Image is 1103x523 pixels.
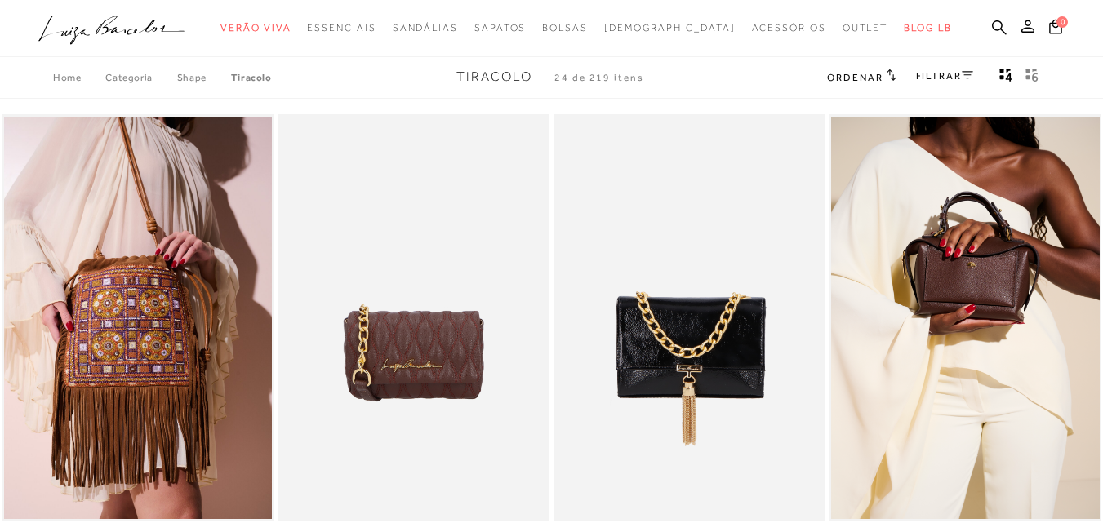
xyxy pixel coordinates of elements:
[1021,67,1043,88] button: gridText6Desc
[231,72,272,83] a: Tiracolo
[220,22,291,33] span: Verão Viva
[53,72,105,83] a: Home
[220,13,291,43] a: categoryNavScreenReaderText
[604,13,736,43] a: noSubCategoriesText
[904,13,951,43] a: BLOG LB
[4,117,273,519] a: BOLSA PEQUENA EM CAMURÇA CARAMELO COM BORDADO E FRANJAS BOLSA PEQUENA EM CAMURÇA CARAMELO COM BOR...
[827,72,883,83] span: Ordenar
[4,117,273,519] img: BOLSA PEQUENA EM CAMURÇA CARAMELO COM BORDADO E FRANJAS
[1044,18,1067,40] button: 0
[994,67,1017,88] button: Mostrar 4 produtos por linha
[307,22,376,33] span: Essenciais
[474,13,526,43] a: categoryNavScreenReaderText
[752,13,826,43] a: categoryNavScreenReaderText
[1056,16,1068,28] span: 0
[542,22,588,33] span: Bolsas
[456,69,532,84] span: Tiracolo
[307,13,376,43] a: categoryNavScreenReaderText
[904,22,951,33] span: BLOG LB
[177,72,231,83] a: Shape
[843,22,888,33] span: Outlet
[752,22,826,33] span: Acessórios
[831,117,1100,519] img: BOLSA PEQUENA EM COURO CAFÉ COM BOLSO FRONTAL E ALÇA DUPLA
[554,72,644,83] span: 24 de 219 itens
[279,117,548,519] a: BOLSA PEQUENA EM COURO CAFÉ COM CORRENTE DOURADA BOLSA PEQUENA EM COURO CAFÉ COM CORRENTE DOURADA
[604,22,736,33] span: [DEMOGRAPHIC_DATA]
[393,13,458,43] a: categoryNavScreenReaderText
[831,117,1100,519] a: BOLSA PEQUENA EM COURO CAFÉ COM BOLSO FRONTAL E ALÇA DUPLA BOLSA PEQUENA EM COURO CAFÉ COM BOLSO ...
[555,117,824,519] a: BOLSA PEQUENA EM VERNIZ PRETO COM CORRENTE E PINGENTE DE FRANJA DOURADA BOLSA PEQUENA EM VERNIZ P...
[105,72,176,83] a: Categoria
[474,22,526,33] span: Sapatos
[393,22,458,33] span: Sandálias
[542,13,588,43] a: categoryNavScreenReaderText
[279,117,548,519] img: BOLSA PEQUENA EM COURO CAFÉ COM CORRENTE DOURADA
[843,13,888,43] a: categoryNavScreenReaderText
[916,70,973,82] a: FILTRAR
[555,117,824,519] img: BOLSA PEQUENA EM VERNIZ PRETO COM CORRENTE E PINGENTE DE FRANJA DOURADA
